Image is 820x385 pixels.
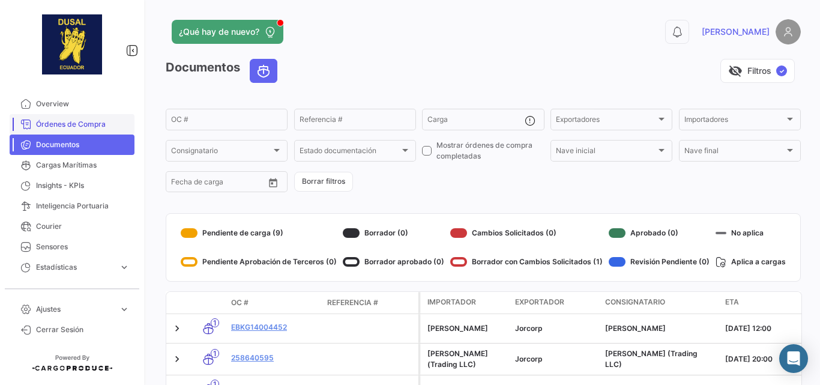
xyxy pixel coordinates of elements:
button: ¿Qué hay de nuevo? [172,20,283,44]
input: Desde [171,180,193,188]
span: Órdenes de Compra [36,119,130,130]
img: placeholder-user.png [776,19,801,44]
a: Órdenes de Compra [10,114,134,135]
div: Pendiente Aprobación de Terceros (0) [181,252,337,271]
span: Cerrar Sesión [36,324,130,335]
button: visibility_offFiltros✓ [720,59,795,83]
div: Jorcorp [515,354,595,365]
datatable-header-cell: Exportador [510,292,600,314]
span: ¿Qué hay de nuevo? [179,26,259,38]
span: Importador [427,297,476,308]
div: Abrir Intercom Messenger [779,344,808,373]
datatable-header-cell: Consignatario [600,292,720,314]
div: [PERSON_NAME] [427,323,505,334]
span: Consignatario [171,148,271,157]
img: a285b2dc-690d-45b2-9f09-4c8154f86cbc.png [42,14,102,74]
span: Sensores [36,241,130,252]
div: Borrador con Cambios Solicitados (1) [450,252,603,271]
a: Cargas Marítimas [10,155,134,175]
div: No aplica [716,223,786,243]
span: Inteligencia Portuaria [36,201,130,211]
span: Cargas Marítimas [36,160,130,171]
span: Al Jabali (Trading LLC) [605,349,698,369]
button: Ocean [250,59,277,82]
a: EBKG14004452 [231,322,318,333]
div: Borrador aprobado (0) [343,252,444,271]
div: Cambios Solicitados (0) [450,223,603,243]
div: Revisión Pendiente (0) [609,252,710,271]
a: Courier [10,216,134,237]
div: [DATE] 20:00 [725,354,806,365]
span: Mostrar órdenes de compra completadas [436,140,544,162]
span: Overview [36,99,130,109]
div: Aplica a cargas [716,252,786,271]
span: Courier [36,221,130,232]
button: Borrar filtros [294,172,353,192]
span: Ajustes [36,304,114,315]
a: Sensores [10,237,134,257]
div: [PERSON_NAME] (Trading LLC) [427,348,505,370]
span: Referencia # [327,297,378,308]
datatable-header-cell: OC # [226,293,322,313]
datatable-header-cell: Modo de Transporte [190,298,226,308]
div: Borrador (0) [343,223,444,243]
span: Importadores [684,117,785,126]
div: Pendiente de carga (9) [181,223,337,243]
span: [PERSON_NAME] [702,26,770,38]
span: Nave inicial [556,148,656,157]
h3: Documentos [166,59,281,83]
span: Insights - KPIs [36,180,130,191]
a: Insights - KPIs [10,175,134,196]
a: Overview [10,94,134,114]
div: [DATE] 12:00 [725,323,806,334]
span: expand_more [119,304,130,315]
datatable-header-cell: Referencia # [322,293,418,313]
span: OC # [231,297,249,308]
button: Open calendar [264,174,282,192]
span: Estado documentación [300,148,400,157]
span: 1 [211,349,219,358]
input: Hasta [201,180,246,188]
a: Inteligencia Portuaria [10,196,134,216]
span: Nave final [684,148,785,157]
a: 258640595 [231,353,318,363]
span: 1 [211,318,219,327]
span: Consignatario [605,297,665,308]
div: Aprobado (0) [609,223,710,243]
span: expand_more [119,262,130,273]
span: Estadísticas [36,262,114,273]
span: Exportador [515,297,564,308]
a: Expand/Collapse Row [171,353,183,365]
span: visibility_off [728,64,743,78]
span: Kika Holland [605,324,666,333]
datatable-header-cell: Importador [420,292,510,314]
datatable-header-cell: ETA [720,292,810,314]
span: ✓ [776,65,787,76]
div: Jorcorp [515,323,595,334]
span: ETA [725,297,739,308]
span: Exportadores [556,117,656,126]
a: Expand/Collapse Row [171,323,183,335]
